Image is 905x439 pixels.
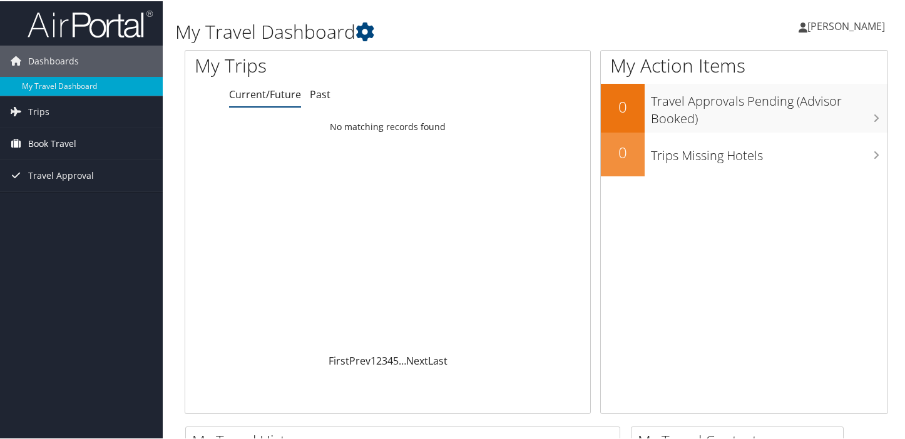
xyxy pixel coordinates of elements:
span: … [399,353,406,366]
span: Trips [28,95,49,126]
a: 0Travel Approvals Pending (Advisor Booked) [601,83,887,131]
h3: Trips Missing Hotels [651,139,887,163]
a: Current/Future [229,86,301,100]
a: Next [406,353,428,366]
a: 0Trips Missing Hotels [601,131,887,175]
a: Past [310,86,330,100]
span: Travel Approval [28,159,94,190]
h2: 0 [601,141,645,162]
h2: 0 [601,95,645,116]
a: First [329,353,349,366]
span: Dashboards [28,44,79,76]
a: 5 [393,353,399,366]
a: 3 [382,353,387,366]
span: [PERSON_NAME] [807,18,885,32]
a: Prev [349,353,371,366]
h1: My Travel Dashboard [175,18,657,44]
h1: My Action Items [601,51,887,78]
h1: My Trips [195,51,412,78]
a: Last [428,353,447,366]
a: 2 [376,353,382,366]
a: 1 [371,353,376,366]
a: 4 [387,353,393,366]
img: airportal-logo.png [28,8,153,38]
td: No matching records found [185,114,590,137]
h3: Travel Approvals Pending (Advisor Booked) [651,85,887,126]
a: [PERSON_NAME] [799,6,897,44]
span: Book Travel [28,127,76,158]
